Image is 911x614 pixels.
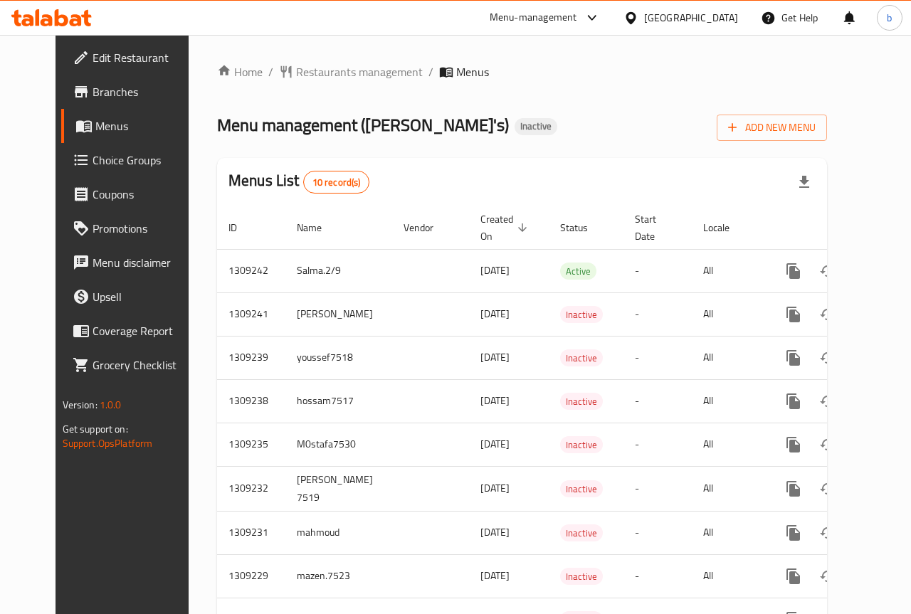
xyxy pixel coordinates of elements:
[490,9,577,26] div: Menu-management
[285,423,392,466] td: M0stafa7530
[61,314,208,348] a: Coverage Report
[285,336,392,379] td: youssef7518
[285,249,392,292] td: Salma.2/9
[217,511,285,554] td: 1309231
[515,118,557,135] div: Inactive
[515,120,557,132] span: Inactive
[303,171,370,194] div: Total records count
[480,479,510,497] span: [DATE]
[776,428,811,462] button: more
[787,165,821,199] div: Export file
[61,143,208,177] a: Choice Groups
[480,348,510,366] span: [DATE]
[61,109,208,143] a: Menus
[95,117,196,134] span: Menus
[776,384,811,418] button: more
[228,219,256,236] span: ID
[623,423,692,466] td: -
[692,423,765,466] td: All
[93,83,196,100] span: Branches
[217,336,285,379] td: 1309239
[623,336,692,379] td: -
[93,186,196,203] span: Coupons
[217,63,827,80] nav: breadcrumb
[93,356,196,374] span: Grocery Checklist
[217,554,285,598] td: 1309229
[480,305,510,323] span: [DATE]
[811,297,845,332] button: Change Status
[692,511,765,554] td: All
[63,420,128,438] span: Get support on:
[93,49,196,66] span: Edit Restaurant
[811,559,845,593] button: Change Status
[404,219,452,236] span: Vendor
[623,379,692,423] td: -
[776,341,811,375] button: more
[93,254,196,271] span: Menu disclaimer
[285,511,392,554] td: mahmoud
[285,466,392,511] td: [PERSON_NAME] 7519
[560,219,606,236] span: Status
[93,288,196,305] span: Upsell
[560,525,603,541] span: Inactive
[776,516,811,550] button: more
[623,466,692,511] td: -
[623,554,692,598] td: -
[560,306,603,323] div: Inactive
[480,261,510,280] span: [DATE]
[297,219,340,236] span: Name
[100,396,122,414] span: 1.0.0
[560,350,603,366] span: Inactive
[217,292,285,336] td: 1309241
[811,472,845,506] button: Change Status
[93,322,196,339] span: Coverage Report
[703,219,748,236] span: Locale
[692,292,765,336] td: All
[217,466,285,511] td: 1309232
[644,10,738,26] div: [GEOGRAPHIC_DATA]
[480,435,510,453] span: [DATE]
[428,63,433,80] li: /
[692,336,765,379] td: All
[811,384,845,418] button: Change Status
[217,63,263,80] a: Home
[776,254,811,288] button: more
[728,119,816,137] span: Add New Menu
[560,349,603,366] div: Inactive
[811,254,845,288] button: Change Status
[717,115,827,141] button: Add New Menu
[61,348,208,382] a: Grocery Checklist
[560,480,603,497] div: Inactive
[560,524,603,541] div: Inactive
[480,391,510,410] span: [DATE]
[61,75,208,109] a: Branches
[285,379,392,423] td: hossam7517
[93,220,196,237] span: Promotions
[560,263,596,280] span: Active
[217,109,509,141] span: Menu management ( [PERSON_NAME]'s )
[560,568,603,585] span: Inactive
[692,554,765,598] td: All
[776,472,811,506] button: more
[692,249,765,292] td: All
[560,481,603,497] span: Inactive
[560,437,603,453] span: Inactive
[623,292,692,336] td: -
[217,423,285,466] td: 1309235
[228,170,369,194] h2: Menus List
[61,245,208,280] a: Menu disclaimer
[560,436,603,453] div: Inactive
[635,211,675,245] span: Start Date
[776,297,811,332] button: more
[776,559,811,593] button: more
[692,466,765,511] td: All
[811,516,845,550] button: Change Status
[304,176,369,189] span: 10 record(s)
[296,63,423,80] span: Restaurants management
[692,379,765,423] td: All
[811,341,845,375] button: Change Status
[61,280,208,314] a: Upsell
[480,523,510,541] span: [DATE]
